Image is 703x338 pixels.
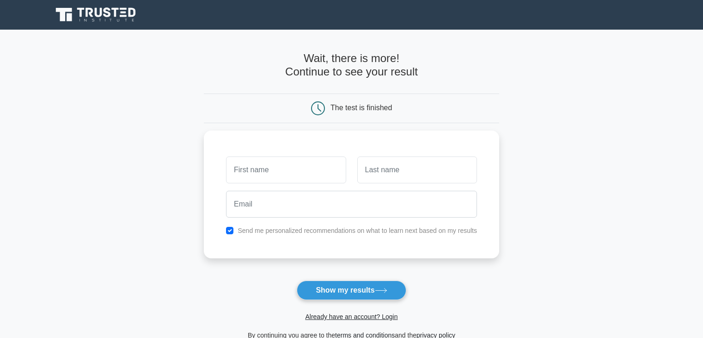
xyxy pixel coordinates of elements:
[330,104,392,112] div: The test is finished
[305,313,397,320] a: Already have an account? Login
[297,281,406,300] button: Show my results
[204,52,499,79] h4: Wait, there is more! Continue to see your result
[357,156,477,183] input: Last name
[226,191,477,218] input: Email
[226,156,346,183] input: First name
[238,227,477,234] label: Send me personalized recommendations on what to learn next based on my results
